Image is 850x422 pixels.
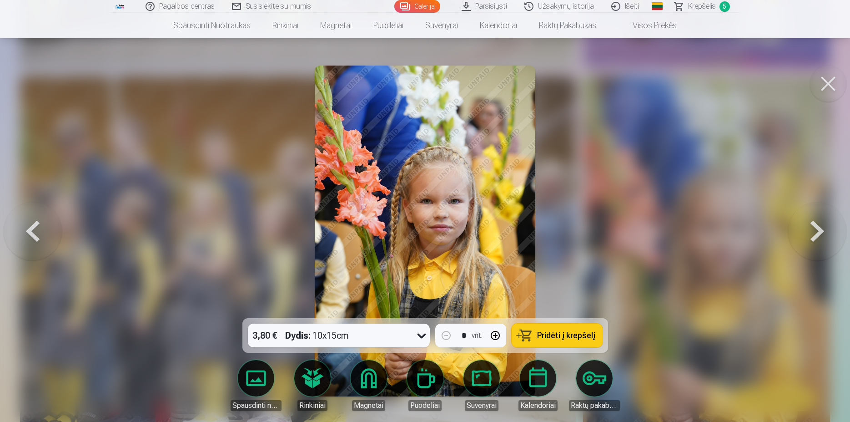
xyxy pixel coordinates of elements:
[512,324,603,347] button: Pridėti į krepšelį
[400,360,451,411] a: Puodeliai
[352,400,385,411] div: Magnetai
[719,1,730,12] span: 5
[309,13,362,38] a: Magnetai
[465,400,498,411] div: Suvenyrai
[231,360,282,411] a: Spausdinti nuotraukas
[513,360,563,411] a: Kalendoriai
[472,330,483,341] div: vnt.
[362,13,414,38] a: Puodeliai
[285,329,311,342] strong: Dydis :
[569,400,620,411] div: Raktų pakabukas
[414,13,469,38] a: Suvenyrai
[607,13,688,38] a: Visos prekės
[343,360,394,411] a: Magnetai
[115,4,125,9] img: /fa2
[248,324,282,347] div: 3,80 €
[262,13,309,38] a: Rinkiniai
[162,13,262,38] a: Spausdinti nuotraukas
[285,324,349,347] div: 10x15cm
[469,13,528,38] a: Kalendoriai
[287,360,338,411] a: Rinkiniai
[537,331,595,340] span: Pridėti į krepšelį
[569,360,620,411] a: Raktų pakabukas
[297,400,327,411] div: Rinkiniai
[231,400,282,411] div: Spausdinti nuotraukas
[518,400,558,411] div: Kalendoriai
[408,400,442,411] div: Puodeliai
[456,360,507,411] a: Suvenyrai
[688,1,716,12] span: Krepšelis
[528,13,607,38] a: Raktų pakabukas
